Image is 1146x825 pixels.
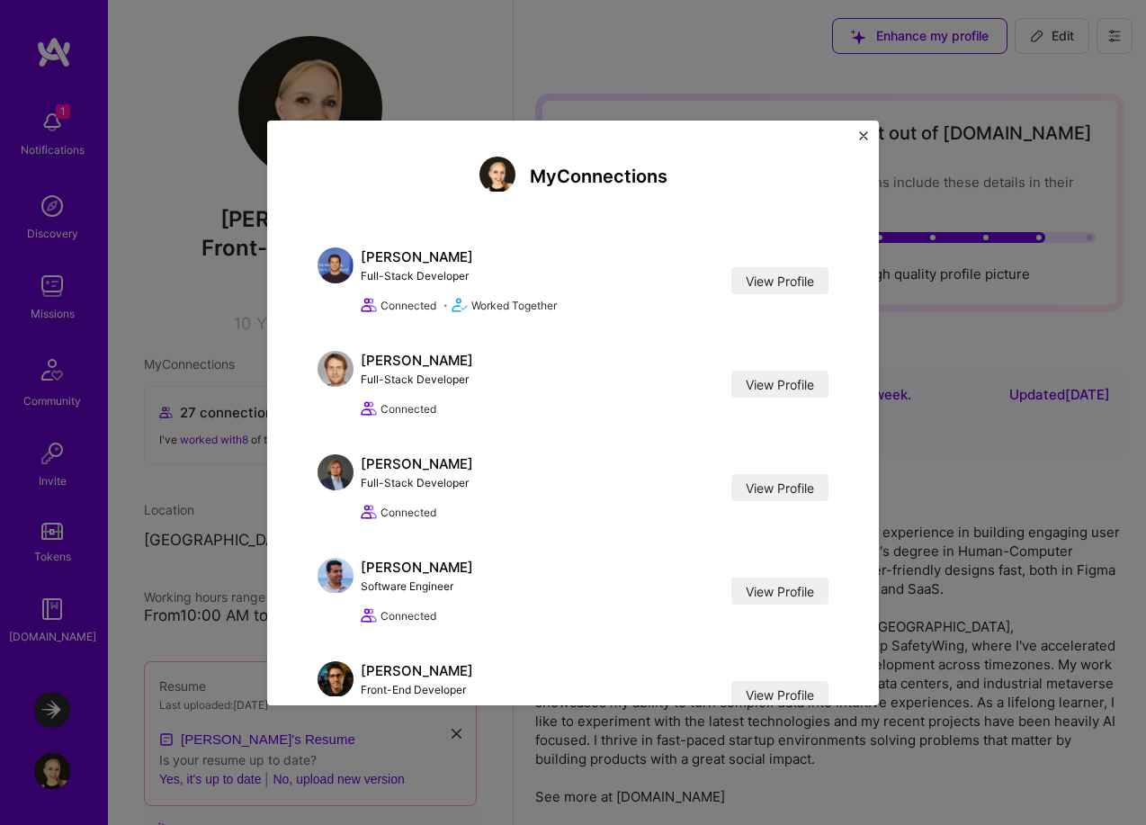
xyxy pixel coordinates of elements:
img: Piotr Jachowicz [318,454,354,490]
div: Full-Stack Developer [361,266,473,285]
div: [PERSON_NAME] [361,558,473,577]
div: Front-End Developer [361,680,473,699]
button: Close [859,131,868,150]
img: Gonçalo Peres [318,558,354,594]
span: • [443,296,448,315]
h4: My Connections [530,166,667,187]
a: View Profile [731,578,828,605]
img: Susanna Nevalainen [479,157,515,193]
div: Full-Stack Developer [361,473,473,492]
span: Worked Together [471,296,557,315]
span: Connected [381,399,436,418]
i: icon Match [452,297,468,313]
a: View Profile [731,681,828,708]
img: Andrej Gajdoš [318,247,354,283]
div: [PERSON_NAME] [361,351,473,370]
img: Linas Ozeraitis [318,351,354,387]
div: [PERSON_NAME] [361,661,473,680]
span: Connected [381,296,436,315]
div: Software Engineer [361,577,473,596]
i: icon Collaborator [361,504,377,520]
i: icon Collaborator [361,400,377,417]
div: [PERSON_NAME] [361,454,473,473]
div: Full-Stack Developer [361,370,473,389]
a: View Profile [731,474,828,501]
img: Slobodan Gajic [318,661,354,697]
a: View Profile [731,267,828,294]
div: [PERSON_NAME] [361,247,473,266]
i: icon Collaborator [361,297,377,313]
i: icon Collaborator [361,607,377,623]
span: Connected [381,503,436,522]
a: View Profile [731,371,828,398]
span: Connected [381,606,436,625]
